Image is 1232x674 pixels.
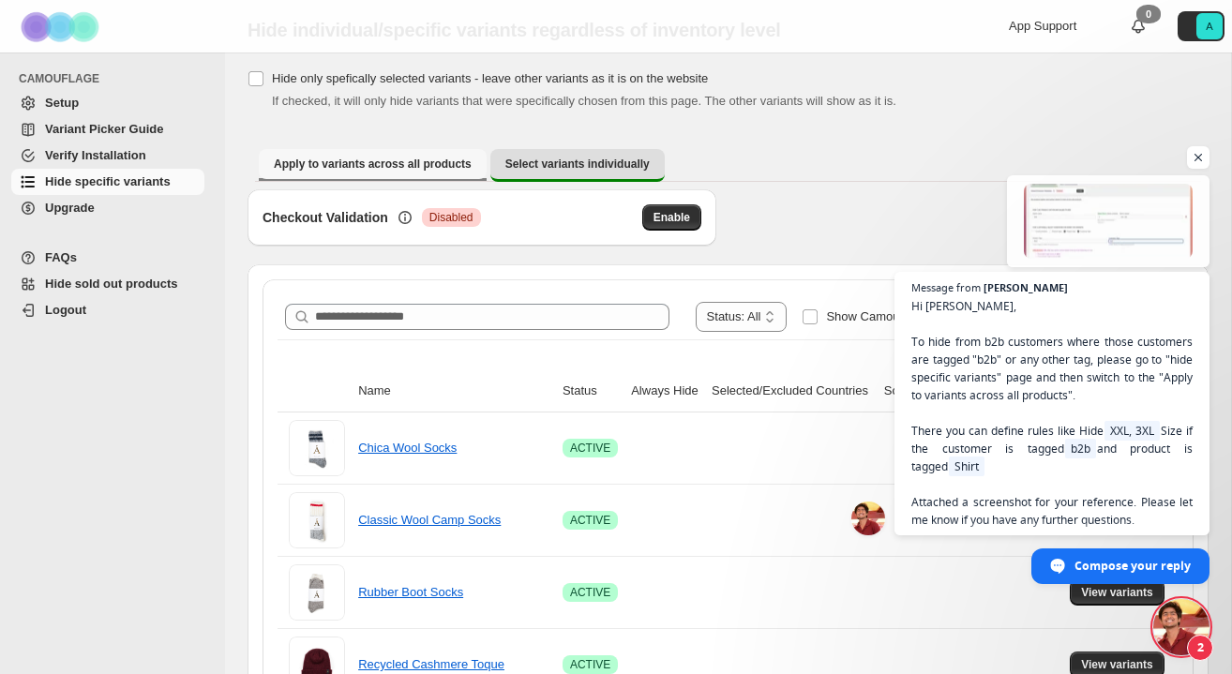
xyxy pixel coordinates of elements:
img: Camouflage [15,1,109,52]
span: ACTIVE [570,585,610,600]
a: FAQs [11,245,204,271]
span: [PERSON_NAME] [984,282,1068,292]
span: Hide only spefically selected variants - leave other variants as it is on the website [272,71,708,85]
a: Hide specific variants [11,169,204,195]
th: Selected/Excluded Countries [706,370,879,412]
a: Upgrade [11,195,204,221]
span: Enable [654,210,690,225]
text: A [1206,21,1213,32]
span: Message from [911,282,981,292]
span: Upgrade [45,201,95,215]
th: Name [353,370,557,412]
span: Variant Picker Guide [45,122,163,136]
span: If checked, it will only hide variants that were specifically chosen from this page. The other va... [272,94,896,108]
a: Setup [11,90,204,116]
button: View variants [1070,579,1164,606]
span: Show Camouflage managed products [826,309,1030,323]
span: Select variants individually [505,157,650,172]
span: Setup [45,96,79,110]
span: App Support [1009,19,1076,33]
span: FAQs [45,250,77,264]
span: Hide sold out products [45,277,178,291]
div: Open chat [1153,599,1209,655]
a: Chica Wool Socks [358,441,457,455]
a: Rubber Boot Socks [358,585,463,599]
span: Verify Installation [45,148,146,162]
th: Always Hide [625,370,706,412]
div: 0 [1136,5,1161,23]
span: Hi [PERSON_NAME], To hide from b2b customers where those customers are tagged "b2b" or any other ... [911,297,1193,582]
span: ACTIVE [570,513,610,528]
a: Verify Installation [11,142,204,169]
span: 2 [1187,635,1213,661]
span: CAMOUFLAGE [19,71,212,86]
span: Hide specific variants [45,174,171,188]
button: Apply to variants across all products [259,149,487,179]
a: Hide sold out products [11,271,204,297]
span: View variants [1081,657,1153,672]
a: Logout [11,297,204,323]
a: Variant Picker Guide [11,116,204,142]
span: Disabled [429,210,473,225]
a: Classic Wool Camp Socks [358,513,501,527]
button: Enable [642,204,701,231]
button: Avatar with initials A [1178,11,1224,41]
span: ACTIVE [570,441,610,456]
a: Recycled Cashmere Toque [358,657,504,671]
span: Logout [45,303,86,317]
h3: Checkout Validation [263,208,388,227]
span: Compose your reply [1074,549,1191,582]
span: ACTIVE [570,657,610,672]
span: View variants [1081,585,1153,600]
th: Scheduled Hide [879,370,979,412]
span: Apply to variants across all products [274,157,472,172]
a: 0 [1129,17,1148,36]
span: Avatar with initials A [1196,13,1223,39]
button: Select variants individually [490,149,665,182]
th: Status [557,370,625,412]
